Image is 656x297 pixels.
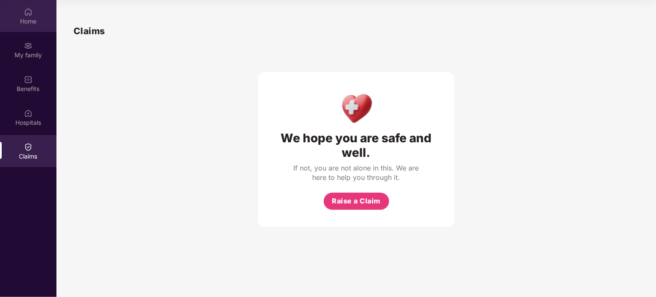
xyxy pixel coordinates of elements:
img: svg+xml;base64,PHN2ZyB3aWR0aD0iMjAiIGhlaWdodD0iMjAiIHZpZXdCb3g9IjAgMCAyMCAyMCIgZmlsbD0ibm9uZSIgeG... [24,41,33,50]
img: svg+xml;base64,PHN2ZyBpZD0iQ2xhaW0iIHhtbG5zPSJodHRwOi8vd3d3LnczLm9yZy8yMDAwL3N2ZyIgd2lkdGg9IjIwIi... [24,143,33,151]
h1: Claims [74,24,105,38]
img: svg+xml;base64,PHN2ZyBpZD0iSG9zcGl0YWxzIiB4bWxucz0iaHR0cDovL3d3dy53My5vcmcvMjAwMC9zdmciIHdpZHRoPS... [24,109,33,118]
div: We hope you are safe and well. [275,131,437,160]
img: svg+xml;base64,PHN2ZyBpZD0iQmVuZWZpdHMiIHhtbG5zPSJodHRwOi8vd3d3LnczLm9yZy8yMDAwL3N2ZyIgd2lkdGg9Ij... [24,75,33,84]
div: If not, you are not alone in this. We are here to help you through it. [292,163,420,182]
span: Raise a Claim [332,196,381,206]
button: Raise a Claim [324,193,389,210]
img: svg+xml;base64,PHN2ZyBpZD0iSG9tZSIgeG1sbnM9Imh0dHA6Ly93d3cudzMub3JnLzIwMDAvc3ZnIiB3aWR0aD0iMjAiIG... [24,8,33,16]
img: Health Care [338,89,375,126]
